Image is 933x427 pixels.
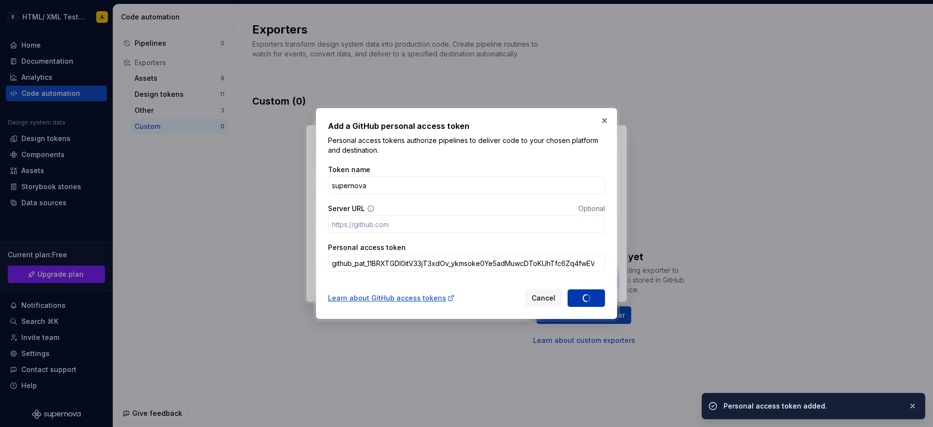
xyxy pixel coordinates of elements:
label: Personal access token [328,243,406,252]
div: Personal access token added. [724,401,900,411]
a: Learn about GitHub access tokens [328,293,455,303]
h2: Add a GitHub personal access token [328,120,605,132]
label: Token name [328,165,370,175]
span: Optional [578,204,605,213]
input: https://github.com [328,215,605,233]
button: Cancel [525,289,562,307]
label: Server URL [328,204,365,213]
span: Cancel [532,293,555,303]
p: Personal access tokens authorize pipelines to deliver code to your chosen platform and destination. [328,136,605,155]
